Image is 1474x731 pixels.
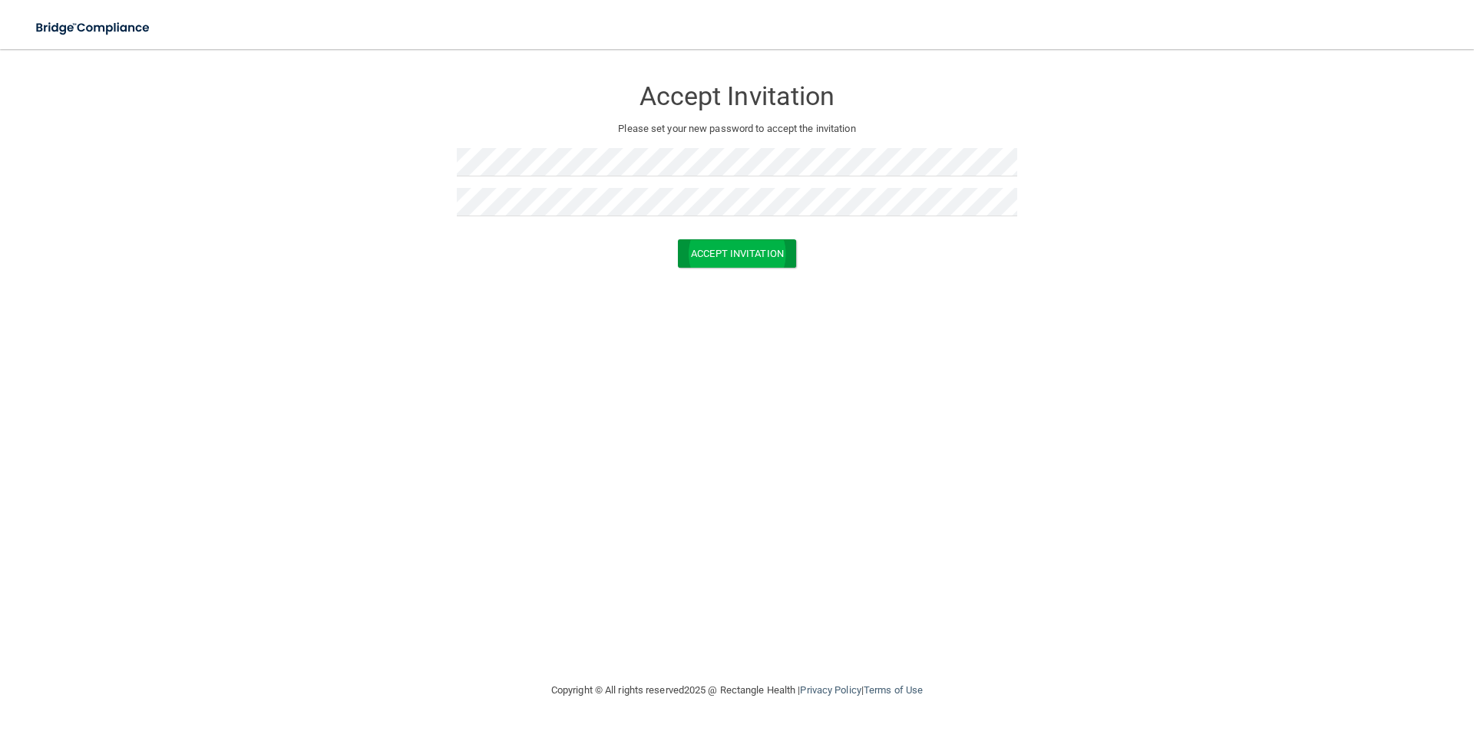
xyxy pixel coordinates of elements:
p: Please set your new password to accept the invitation [468,120,1006,138]
img: bridge_compliance_login_screen.278c3ca4.svg [23,12,164,44]
a: Privacy Policy [800,684,861,696]
h3: Accept Invitation [457,82,1017,110]
a: Terms of Use [864,684,923,696]
button: Accept Invitation [678,239,796,268]
iframe: Drift Widget Chat Controller [1208,622,1456,683]
div: Copyright © All rights reserved 2025 @ Rectangle Health | | [457,666,1017,715]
